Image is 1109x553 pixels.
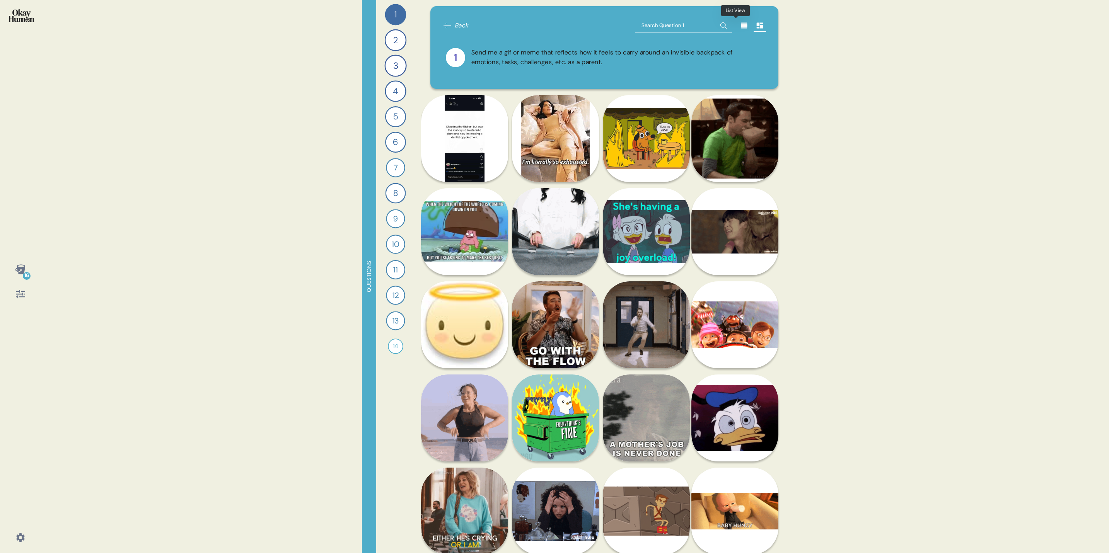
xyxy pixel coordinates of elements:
[386,235,405,254] div: 10
[446,48,465,67] div: 1
[386,158,405,177] div: 7
[721,5,750,16] div: List View
[386,260,405,279] div: 11
[9,9,34,22] img: okayhuman.3b1b6348.png
[384,54,406,77] div: 3
[635,19,732,32] input: Search Question 1
[385,106,406,127] div: 5
[455,21,469,30] span: Back
[385,4,406,26] div: 1
[23,272,31,280] div: 16
[386,286,405,305] div: 12
[386,311,405,330] div: 13
[388,339,403,354] div: 14
[386,183,406,204] div: 8
[385,132,406,153] div: 6
[385,80,406,102] div: 4
[385,29,407,51] div: 2
[386,209,405,228] div: 9
[471,48,763,67] div: Send me a gif or meme that reflects how it feels to carry around an invisible backpack of emotion...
